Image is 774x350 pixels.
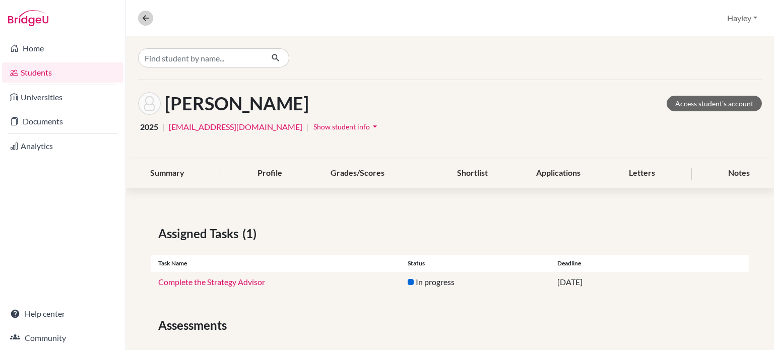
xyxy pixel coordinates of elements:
a: Complete the Strategy Advisor [158,277,265,287]
div: [DATE] [550,276,749,288]
span: (1) [242,225,261,243]
a: Access student's account [667,96,762,111]
a: Community [2,328,123,348]
div: In progress [400,276,550,288]
div: Grades/Scores [318,159,397,188]
span: | [306,121,309,133]
span: Assigned Tasks [158,225,242,243]
div: Profile [245,159,294,188]
a: Analytics [2,136,123,156]
span: Assessments [158,316,231,334]
div: Letters [617,159,667,188]
a: Universities [2,87,123,107]
a: Help center [2,304,123,324]
button: Show student infoarrow_drop_down [313,119,380,134]
div: Deadline [550,259,749,268]
div: Notes [716,159,762,188]
input: Find student by name... [138,48,263,67]
a: [EMAIL_ADDRESS][DOMAIN_NAME] [169,121,302,133]
div: Summary [138,159,197,188]
i: arrow_drop_down [370,121,380,131]
img: Bridge-U [8,10,48,26]
div: Shortlist [445,159,500,188]
button: Hayley [723,9,762,28]
div: Applications [524,159,593,188]
span: 2025 [140,121,158,133]
a: Students [2,62,123,83]
span: Show student info [313,122,370,131]
a: Home [2,38,123,58]
img: Flavia Bozzo's avatar [138,92,161,115]
h1: [PERSON_NAME] [165,93,309,114]
div: Task name [151,259,400,268]
span: | [162,121,165,133]
a: Documents [2,111,123,131]
div: Status [400,259,550,268]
